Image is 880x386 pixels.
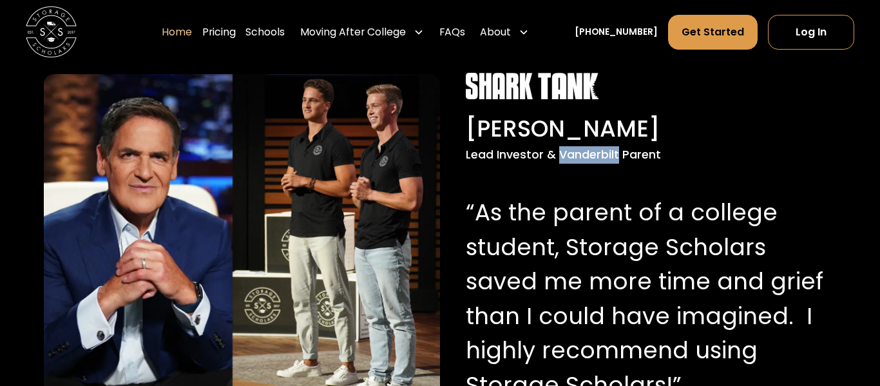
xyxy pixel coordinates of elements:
a: Get Started [668,15,758,49]
a: Pricing [202,14,236,50]
a: FAQs [439,14,465,50]
div: Lead Investor & Vanderbilt Parent [466,146,831,164]
div: Moving After College [300,24,406,40]
a: [PHONE_NUMBER] [575,25,658,39]
a: Log In [768,15,855,49]
a: Schools [245,14,285,50]
a: Home [162,14,192,50]
div: [PERSON_NAME] [466,111,831,146]
div: About [475,14,534,50]
img: Shark Tank white logo. [466,73,598,99]
img: Storage Scholars main logo [26,6,77,57]
div: Moving After College [295,14,429,50]
div: About [480,24,511,40]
